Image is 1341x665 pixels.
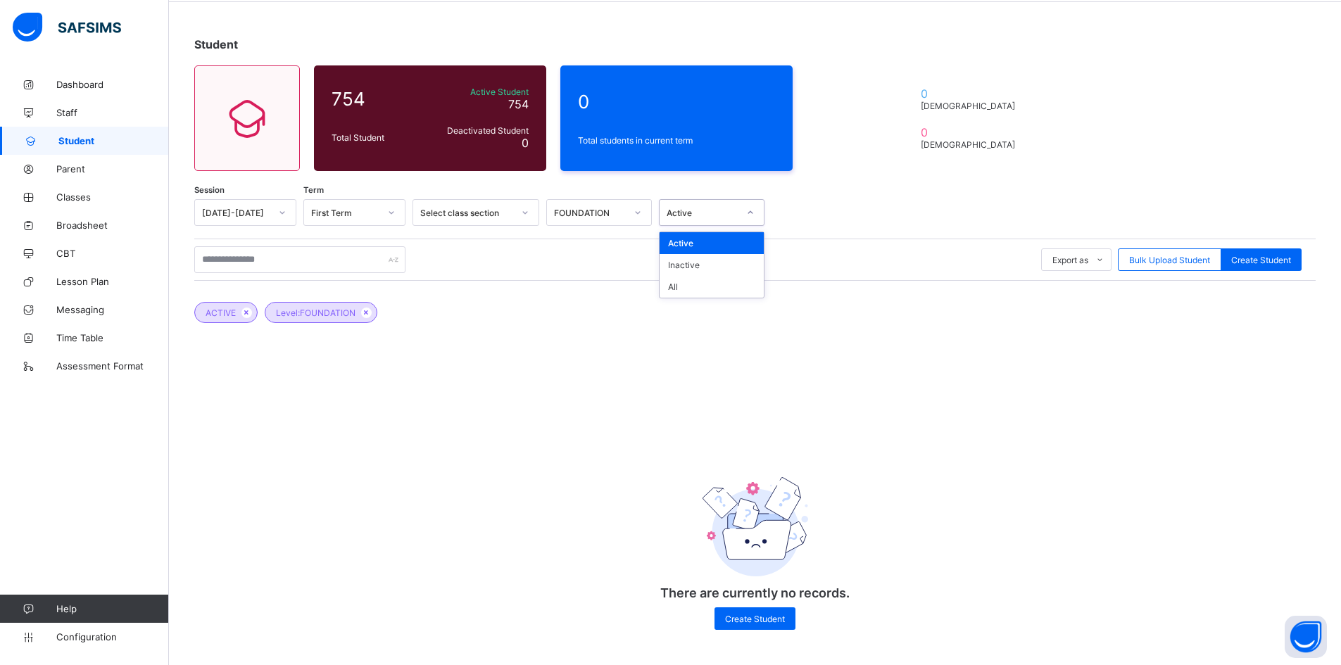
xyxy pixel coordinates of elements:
div: There are currently no records. [615,438,896,644]
span: Create Student [725,614,785,624]
span: Dashboard [56,79,169,90]
span: Student [194,37,238,51]
span: 0 [921,125,1021,139]
div: [DATE]-[DATE] [202,208,270,218]
span: Bulk Upload Student [1129,255,1210,265]
span: Export as [1052,255,1088,265]
span: 0 [522,136,529,150]
span: 754 [508,97,529,111]
span: Total students in current term [578,135,775,146]
span: Messaging [56,304,169,315]
span: 0 [578,91,775,113]
div: All [660,276,764,298]
span: Student [58,135,169,146]
span: Term [303,185,324,195]
span: Deactivated Student [429,125,529,136]
span: Broadsheet [56,220,169,231]
div: FOUNDATION [554,208,626,218]
span: 754 [332,88,422,110]
img: emptyFolder.c0dd6c77127a4b698b748a2c71dfa8de.svg [703,477,808,576]
span: Assessment Format [56,360,169,372]
span: Session [194,185,225,195]
span: Staff [56,107,169,118]
span: Help [56,603,168,614]
span: [DEMOGRAPHIC_DATA] [921,101,1021,111]
div: Total Student [328,129,425,146]
span: Lesson Plan [56,276,169,287]
div: Active [667,208,738,218]
span: 0 [921,87,1021,101]
div: Select class section [420,208,513,218]
span: Active Student [429,87,529,97]
span: Parent [56,163,169,175]
span: ACTIVE [206,308,236,318]
span: Create Student [1231,255,1291,265]
img: safsims [13,13,121,42]
span: Configuration [56,631,168,642]
div: First Term [311,208,379,218]
button: Open asap [1285,616,1327,658]
div: Active [660,232,764,254]
div: Inactive [660,254,764,276]
span: CBT [56,248,169,259]
p: There are currently no records. [615,585,896,600]
span: Level: FOUNDATION [276,308,355,318]
span: Time Table [56,332,169,343]
span: Classes [56,191,169,203]
span: [DEMOGRAPHIC_DATA] [921,139,1021,150]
